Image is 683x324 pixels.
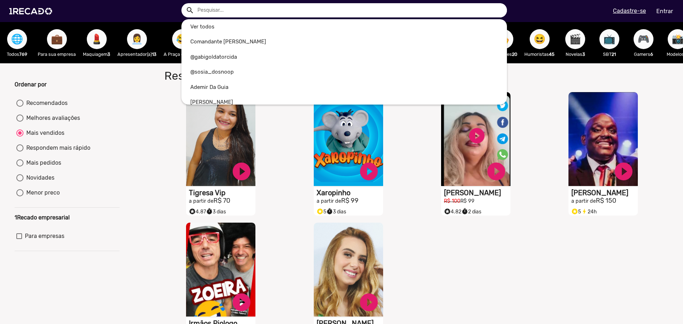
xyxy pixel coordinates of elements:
a: @sosia_dosnoop [181,64,507,80]
a: [PERSON_NAME] [181,95,507,110]
input: Pesquisar... [192,3,507,17]
button: Example home icon [183,4,196,16]
a: Comandante [PERSON_NAME] [181,34,507,49]
mat-icon: Example home icon [186,6,194,15]
a: Ademir Da Guia [181,80,507,95]
a: @gabigoldatorcida [181,49,507,65]
a: Ver todos [181,19,507,34]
